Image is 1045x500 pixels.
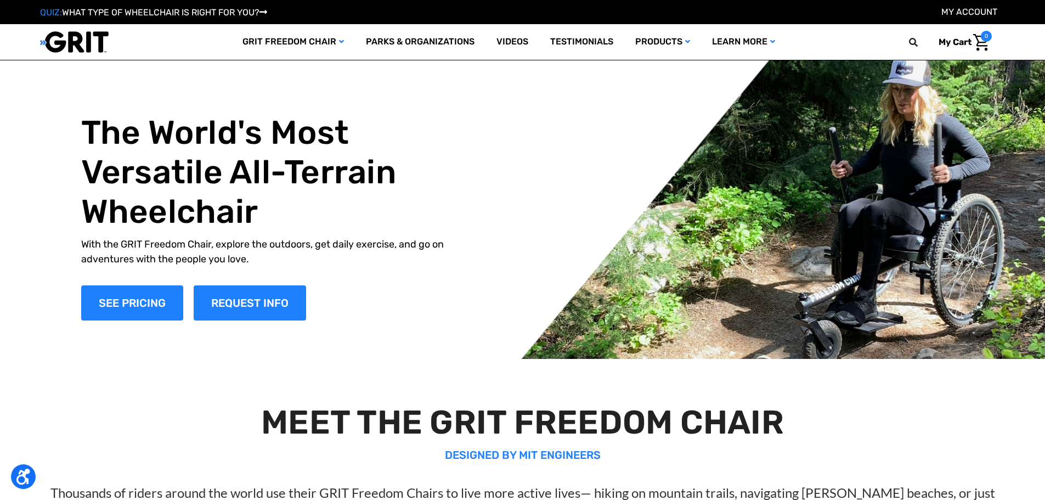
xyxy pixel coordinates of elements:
span: QUIZ: [40,7,62,18]
a: Parks & Organizations [355,24,485,60]
span: 0 [981,31,992,42]
a: GRIT Freedom Chair [231,24,355,60]
img: GRIT All-Terrain Wheelchair and Mobility Equipment [40,31,109,53]
span: My Cart [939,37,971,47]
a: Shop Now [81,285,183,321]
a: Products [624,24,701,60]
a: Videos [485,24,539,60]
p: DESIGNED BY MIT ENGINEERS [26,447,1019,463]
a: Slide number 1, Request Information [194,285,306,321]
a: Learn More [701,24,786,60]
input: Search [914,31,930,54]
h1: The World's Most Versatile All-Terrain Wheelchair [81,113,468,232]
a: Testimonials [539,24,624,60]
h2: MEET THE GRIT FREEDOM CHAIR [26,403,1019,442]
a: Account [941,7,997,17]
a: Cart with 0 items [930,31,992,54]
p: With the GRIT Freedom Chair, explore the outdoors, get daily exercise, and go on adventures with ... [81,237,468,267]
img: Cart [973,34,989,51]
a: QUIZ:WHAT TYPE OF WHEELCHAIR IS RIGHT FOR YOU? [40,7,267,18]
